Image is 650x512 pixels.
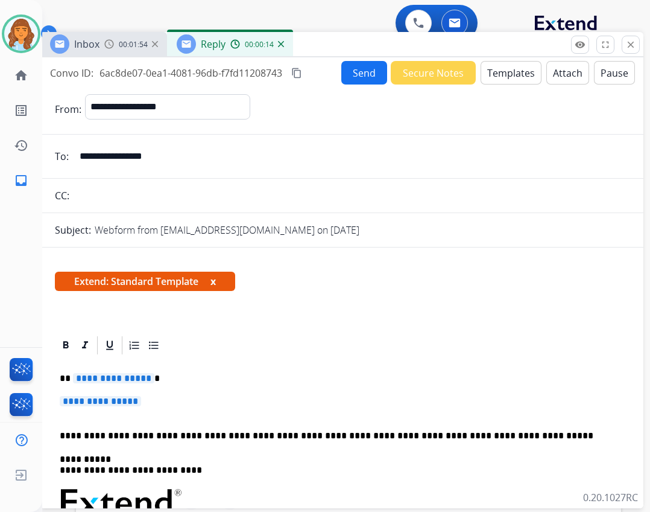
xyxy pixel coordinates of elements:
[583,490,638,505] p: 0.20.1027RC
[101,336,119,354] div: Underline
[57,336,75,354] div: Bold
[594,61,635,85] button: Pause
[95,223,359,237] p: Webform from [EMAIL_ADDRESS][DOMAIN_NAME] on [DATE]
[55,188,69,203] p: CC:
[481,61,541,85] button: Templates
[119,40,148,50] span: 00:01:54
[546,61,589,85] button: Attach
[341,61,387,85] button: Send
[14,68,28,83] mat-icon: home
[55,102,81,117] p: From:
[55,149,69,164] p: To:
[14,103,28,118] mat-icon: list_alt
[625,39,636,50] mat-icon: close
[55,223,91,237] p: Subject:
[76,336,94,354] div: Italic
[245,40,274,50] span: 00:00:14
[74,37,99,51] span: Inbox
[575,39,585,50] mat-icon: remove_red_eye
[125,336,144,354] div: Ordered List
[210,274,216,289] button: x
[50,66,93,80] p: Convo ID:
[55,272,235,291] span: Extend: Standard Template
[391,61,476,85] button: Secure Notes
[145,336,163,354] div: Bullet List
[201,37,226,51] span: Reply
[14,173,28,188] mat-icon: inbox
[291,68,302,78] mat-icon: content_copy
[14,138,28,153] mat-icon: history
[600,39,611,50] mat-icon: fullscreen
[4,17,38,51] img: avatar
[99,66,282,80] span: 6ac8de07-0ea1-4081-96db-f7fd11208743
